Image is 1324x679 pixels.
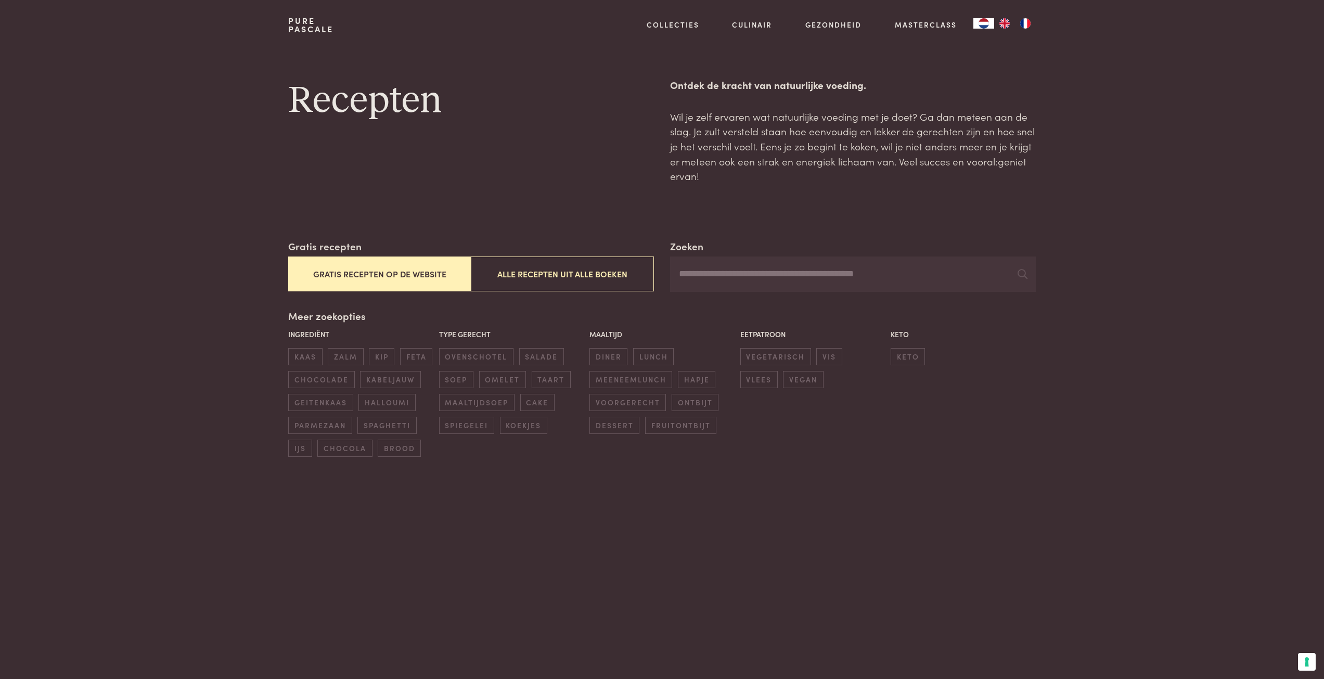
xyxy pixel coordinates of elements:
[288,239,362,254] label: Gratis recepten
[589,417,639,434] span: dessert
[633,348,674,365] span: lunch
[288,78,653,124] h1: Recepten
[678,371,715,388] span: hapje
[589,394,666,411] span: voorgerecht
[439,394,515,411] span: maaltijdsoep
[360,371,420,388] span: kabeljauw
[895,19,957,30] a: Masterclass
[317,440,372,457] span: chocola
[357,417,416,434] span: spaghetti
[973,18,1036,29] aside: Language selected: Nederlands
[439,417,494,434] span: spiegelei
[670,109,1035,184] p: Wil je zelf ervaren wat natuurlijke voeding met je doet? Ga dan meteen aan de slag. Je zult verst...
[645,417,716,434] span: fruitontbijt
[378,440,421,457] span: brood
[439,371,473,388] span: soep
[783,371,823,388] span: vegan
[288,371,354,388] span: chocolade
[532,371,571,388] span: taart
[670,239,703,254] label: Zoeken
[288,440,312,457] span: ijs
[439,348,513,365] span: ovenschotel
[973,18,994,29] a: NL
[740,329,885,340] p: Eetpatroon
[400,348,432,365] span: feta
[519,348,564,365] span: salade
[589,371,672,388] span: meeneemlunch
[471,257,653,291] button: Alle recepten uit alle boeken
[500,417,547,434] span: koekjes
[288,417,352,434] span: parmezaan
[891,348,925,365] span: keto
[891,329,1036,340] p: Keto
[672,394,718,411] span: ontbijt
[670,78,866,92] strong: Ontdek de kracht van natuurlijke voeding.
[439,329,584,340] p: Type gerecht
[1298,653,1316,671] button: Uw voorkeuren voor toestemming voor trackingtechnologieën
[1015,18,1036,29] a: FR
[369,348,394,365] span: kip
[288,17,333,33] a: PurePascale
[288,257,471,291] button: Gratis recepten op de website
[288,394,353,411] span: geitenkaas
[740,371,778,388] span: vlees
[589,348,627,365] span: diner
[647,19,699,30] a: Collecties
[479,371,526,388] span: omelet
[328,348,363,365] span: zalm
[994,18,1015,29] a: EN
[740,348,811,365] span: vegetarisch
[816,348,842,365] span: vis
[288,329,433,340] p: Ingrediënt
[589,329,735,340] p: Maaltijd
[994,18,1036,29] ul: Language list
[732,19,772,30] a: Culinair
[288,348,322,365] span: kaas
[520,394,555,411] span: cake
[358,394,415,411] span: halloumi
[805,19,862,30] a: Gezondheid
[973,18,994,29] div: Language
